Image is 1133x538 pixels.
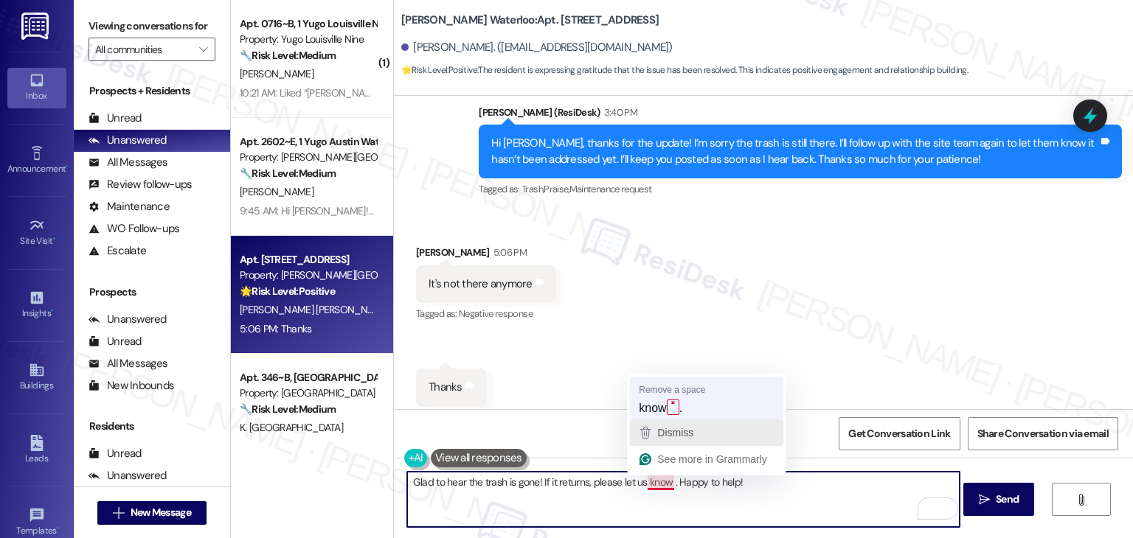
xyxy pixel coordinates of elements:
div: All Messages [89,155,167,170]
div: Review follow-ups [89,177,192,192]
button: Send [963,483,1035,516]
a: Inbox [7,68,66,108]
strong: 🔧 Risk Level: Medium [240,49,336,62]
span: • [53,234,55,244]
span: Get Conversation Link [848,426,950,441]
div: [PERSON_NAME]. ([EMAIL_ADDRESS][DOMAIN_NAME]) [401,40,673,55]
div: 3:40 PM [600,105,637,120]
div: Apt. [STREET_ADDRESS] [240,252,376,268]
div: Tagged as: [416,303,556,324]
span: Share Conversation via email [977,426,1109,441]
i:  [1075,494,1087,506]
button: Get Conversation Link [839,417,960,450]
span: Praise , [544,183,569,195]
div: Unread [89,446,142,461]
span: Negative response [459,307,533,320]
div: Unanswered [89,312,167,327]
div: Apt. 2602~E, 1 Yugo Austin Waterloo [240,134,376,150]
input: All communities [95,38,192,61]
i:  [199,43,207,55]
button: New Message [97,501,207,525]
div: Property: [PERSON_NAME][GEOGRAPHIC_DATA] [240,150,376,165]
span: Trash , [522,183,544,195]
div: WO Follow-ups [89,221,179,237]
div: Property: Yugo Louisville Nine [240,32,376,47]
div: [PERSON_NAME] (ResiDesk) [479,105,1122,125]
strong: 🌟 Risk Level: Positive [401,64,477,76]
div: Escalate [89,243,146,259]
a: Leads [7,430,66,470]
div: Unread [89,111,142,126]
label: Viewing conversations for [89,15,215,38]
span: [PERSON_NAME] [240,67,313,80]
div: New Inbounds [89,378,174,394]
b: [PERSON_NAME] Waterloo: Apt. [STREET_ADDRESS] [401,13,659,28]
div: Maintenance [89,199,170,214]
div: Property: [PERSON_NAME][GEOGRAPHIC_DATA] [240,268,376,283]
div: Thanks [429,380,462,395]
strong: 🔧 Risk Level: Medium [240,402,336,416]
div: Hi [PERSON_NAME], thanks for the update! I’m sorry the trash is still there. I’ll follow up with ... [491,136,1098,167]
div: 5:06 PM: Thanks [240,322,312,335]
span: Send [996,492,1019,507]
div: Apt. 0716~B, 1 Yugo Louisville Nine [240,16,376,32]
div: Unanswered [89,133,167,148]
img: ResiDesk Logo [21,13,52,40]
div: It's not there anymore [429,276,533,292]
div: Property: [GEOGRAPHIC_DATA] [240,385,376,401]
div: Prospects + Residents [74,83,230,99]
div: Tagged as: [416,407,486,428]
span: [PERSON_NAME] [240,185,313,198]
button: Share Conversation via email [968,417,1118,450]
a: Site Visit • [7,213,66,253]
span: [PERSON_NAME] [PERSON_NAME] [240,303,389,316]
div: Tagged as: [479,178,1122,200]
span: : The resident is expressing gratitude that the issue has been resolved. This indicates positive ... [401,63,968,78]
strong: 🌟 Risk Level: Positive [240,284,335,298]
span: • [51,306,53,316]
div: Apt. 346~B, [GEOGRAPHIC_DATA] [240,370,376,385]
span: K. [GEOGRAPHIC_DATA] [240,421,343,434]
div: 5:06 PM [490,245,527,260]
strong: 🔧 Risk Level: Medium [240,167,336,180]
div: Residents [74,419,230,434]
a: Buildings [7,357,66,397]
div: Unanswered [89,468,167,483]
textarea: To enrich screen reader interactions, please activate Accessibility in Grammarly extension settings [407,472,960,527]
i:  [113,507,124,519]
div: Prospects [74,284,230,300]
span: New Message [131,505,191,520]
div: Unread [89,334,142,349]
div: All Messages [89,356,167,371]
a: Insights • [7,285,66,325]
span: • [57,523,59,534]
span: • [66,161,68,172]
i:  [979,494,990,506]
span: Maintenance request [569,183,652,195]
div: [PERSON_NAME] [416,245,556,265]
